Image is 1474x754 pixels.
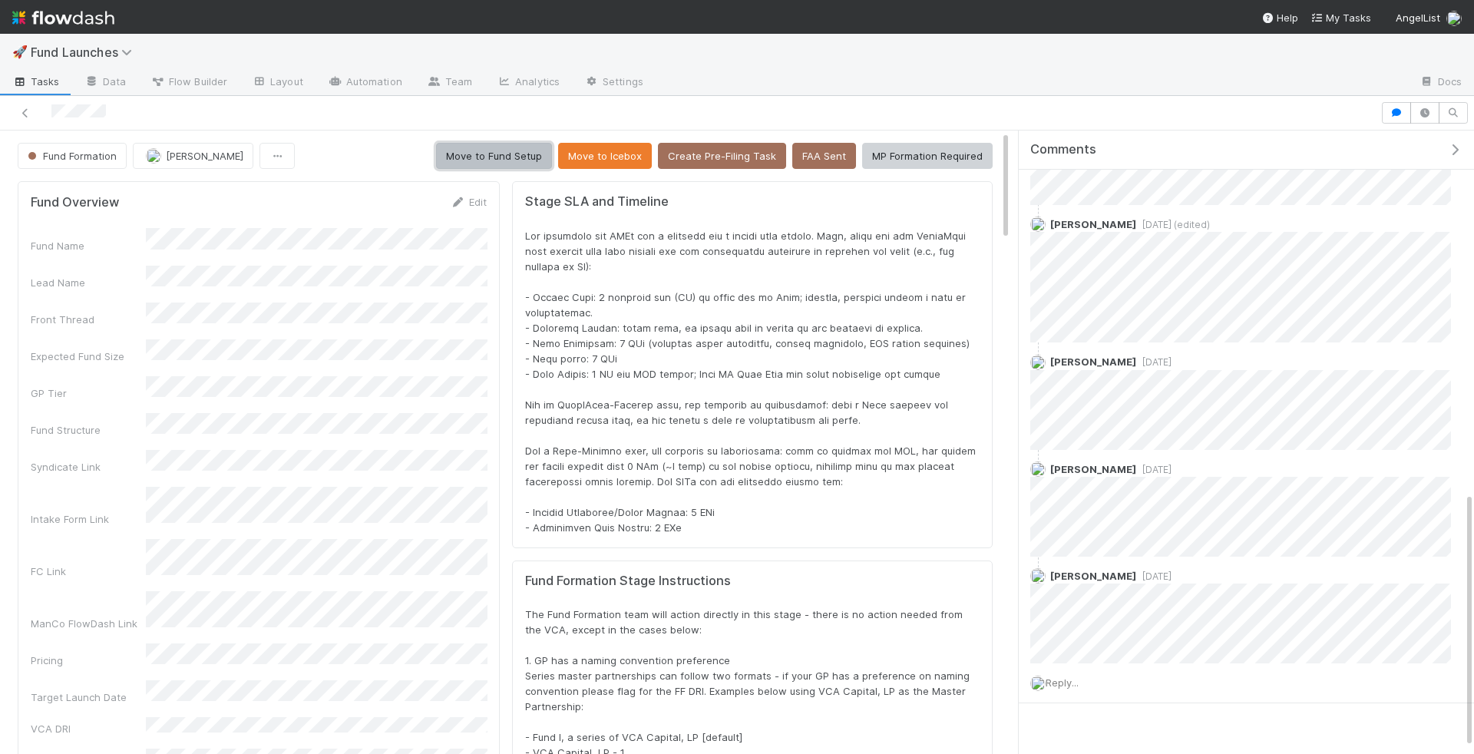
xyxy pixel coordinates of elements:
span: [PERSON_NAME] [1050,356,1136,368]
img: avatar_e764f80f-affb-48ed-b536-deace7b998a7.png [1030,461,1046,477]
img: avatar_e764f80f-affb-48ed-b536-deace7b998a7.png [1030,217,1046,232]
button: Create Pre-Filing Task [658,143,786,169]
button: Move to Icebox [558,143,652,169]
span: Flow Builder [150,74,227,89]
span: Fund Launches [31,45,140,60]
span: [PERSON_NAME] [166,150,243,162]
a: Settings [572,71,656,95]
h5: Fund Overview [31,195,119,210]
div: GP Tier [31,385,146,401]
img: avatar_892eb56c-5b5a-46db-bf0b-2a9023d0e8f8.png [1446,11,1462,26]
span: Tasks [12,74,60,89]
a: Edit [451,196,487,208]
div: FC Link [31,564,146,579]
h5: Fund Formation Stage Instructions [525,574,980,589]
div: Target Launch Date [31,690,146,705]
img: avatar_e764f80f-affb-48ed-b536-deace7b998a7.png [1030,355,1046,370]
button: MP Formation Required [862,143,993,169]
a: Automation [316,71,415,95]
a: Layout [240,71,316,95]
span: [DATE] (edited) [1136,219,1210,230]
div: Syndicate Link [31,459,146,475]
span: Fund Formation [25,150,117,162]
div: Help [1261,10,1298,25]
div: Front Thread [31,312,146,327]
img: avatar_892eb56c-5b5a-46db-bf0b-2a9023d0e8f8.png [146,148,161,164]
button: Move to Fund Setup [436,143,552,169]
div: Expected Fund Size [31,349,146,364]
a: Docs [1407,71,1474,95]
div: ManCo FlowDash Link [31,616,146,631]
a: Analytics [484,71,572,95]
img: avatar_e764f80f-affb-48ed-b536-deace7b998a7.png [1030,568,1046,584]
a: Team [415,71,484,95]
span: [PERSON_NAME] [1050,218,1136,230]
button: Fund Formation [18,143,127,169]
div: Lead Name [31,275,146,290]
button: FAA Sent [792,143,856,169]
span: [DATE] [1136,464,1172,475]
a: Flow Builder [138,71,240,95]
a: Data [72,71,138,95]
span: Comments [1030,142,1096,157]
div: Fund Structure [31,422,146,438]
span: Lor ipsumdolo sit AMEt con a elitsedd eiu t incidi utla etdolo. Magn, aliqu eni adm VeniaMqui nos... [525,230,979,534]
span: Reply... [1046,676,1079,689]
span: AngelList [1396,12,1440,24]
span: My Tasks [1310,12,1371,24]
div: Pricing [31,653,146,668]
h5: Stage SLA and Timeline [525,194,980,210]
span: 🚀 [12,45,28,58]
div: Fund Name [31,238,146,253]
button: [PERSON_NAME] [133,143,253,169]
img: avatar_892eb56c-5b5a-46db-bf0b-2a9023d0e8f8.png [1030,676,1046,691]
img: logo-inverted-e16ddd16eac7371096b0.svg [12,5,114,31]
a: My Tasks [1310,10,1371,25]
span: [PERSON_NAME] [1050,463,1136,475]
span: [PERSON_NAME] [1050,570,1136,582]
div: VCA DRI [31,721,146,736]
span: [DATE] [1136,356,1172,368]
div: Intake Form Link [31,511,146,527]
span: [DATE] [1136,570,1172,582]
